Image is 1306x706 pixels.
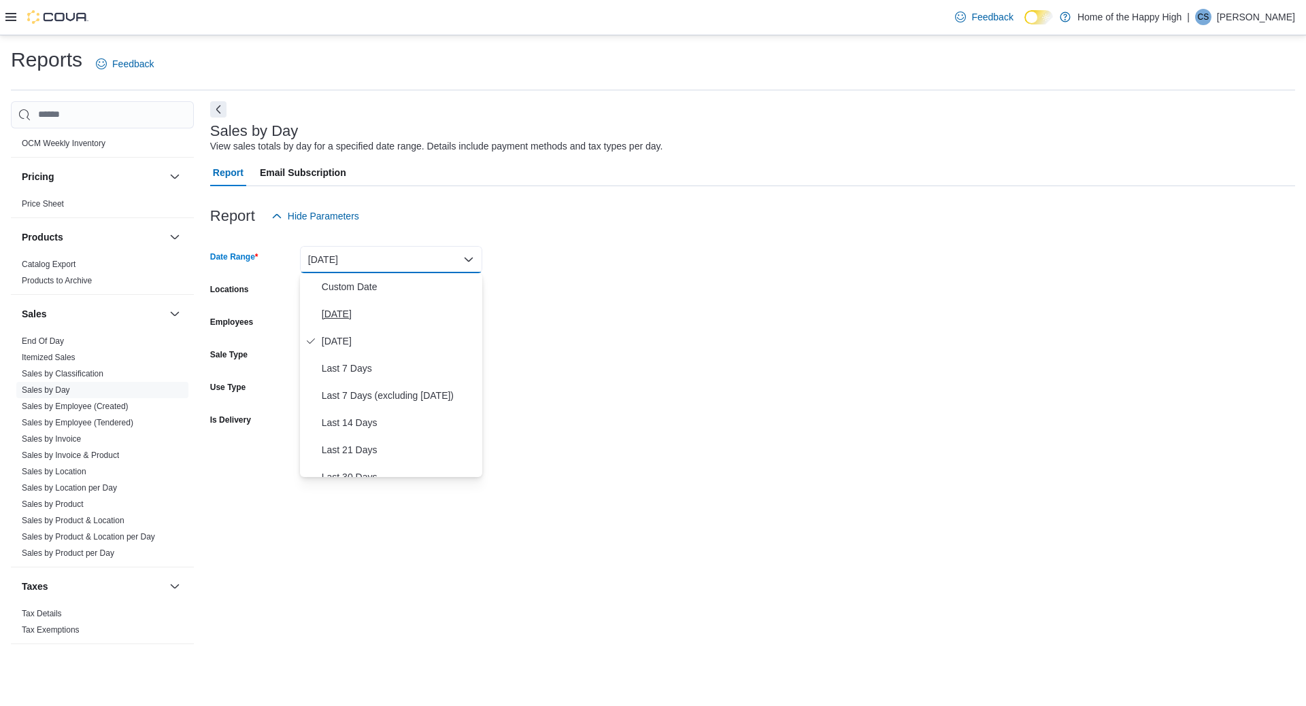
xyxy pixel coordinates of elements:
a: Sales by Product per Day [22,548,114,558]
a: Sales by Location [22,467,86,476]
span: Sales by Employee (Created) [22,401,129,412]
h3: Products [22,230,63,244]
span: Sales by Invoice [22,434,81,444]
span: Sales by Invoice & Product [22,450,119,461]
span: Feedback [971,10,1013,24]
span: Sales by Location [22,466,86,477]
span: End Of Day [22,336,64,347]
h3: Report [210,208,255,224]
div: Sales [11,333,194,567]
p: [PERSON_NAME] [1217,9,1295,25]
span: Feedback [112,57,154,71]
div: Pricing [11,196,194,217]
span: Last 14 Days [322,414,477,431]
span: OCM Weekly Inventory [22,138,105,149]
button: Products [167,229,183,245]
a: Products to Archive [22,276,92,285]
span: Email Subscription [260,159,346,186]
a: Sales by Employee (Tendered) [22,418,133,427]
div: Christine Sommerville [1195,9,1211,25]
label: Is Delivery [210,414,251,425]
span: Last 7 Days [322,360,477,376]
span: Last 7 Days (excluding [DATE]) [322,387,477,404]
button: Taxes [22,580,164,593]
p: | [1187,9,1190,25]
span: Report [213,159,244,186]
span: Last 21 Days [322,442,477,458]
span: Catalog Export [22,259,76,270]
img: Cova [27,10,88,24]
a: Itemized Sales [22,353,76,362]
span: Custom Date [322,279,477,295]
span: Sales by Product & Location per Day [22,531,155,542]
a: Catalog Export [22,260,76,269]
button: Sales [167,306,183,322]
label: Sale Type [210,349,248,360]
span: Sales by Product & Location [22,515,124,526]
span: Dark Mode [1024,24,1025,25]
span: CS [1198,9,1209,25]
p: Home of the Happy High [1077,9,1182,25]
span: Itemized Sales [22,352,76,363]
a: Sales by Invoice [22,434,81,444]
a: Tax Details [22,609,62,618]
span: Sales by Product [22,499,84,510]
h3: Taxes [22,580,48,593]
label: Locations [210,284,249,295]
span: Sales by Product per Day [22,548,114,559]
a: Sales by Invoice & Product [22,451,119,460]
a: Price Sheet [22,199,64,209]
h3: Sales [22,307,47,321]
a: OCM Weekly Inventory [22,139,105,148]
h1: Reports [11,46,82,73]
div: Products [11,256,194,294]
a: Sales by Day [22,385,70,395]
span: Tax Exemptions [22,624,80,635]
button: Pricing [167,169,183,185]
button: Sales [22,307,164,321]
h3: Sales by Day [210,123,299,139]
a: Sales by Product & Location per Day [22,532,155,542]
a: Sales by Product [22,499,84,509]
label: Employees [210,317,253,328]
span: Products to Archive [22,275,92,286]
a: Sales by Employee (Created) [22,402,129,411]
a: Sales by Product & Location [22,516,124,525]
span: Last 30 Days [322,469,477,485]
div: OCM [11,135,194,157]
span: [DATE] [322,306,477,322]
button: Next [210,101,227,118]
a: Feedback [950,3,1018,31]
a: End Of Day [22,336,64,346]
div: Select listbox [300,273,482,477]
button: [DATE] [300,246,482,273]
span: Sales by Location per Day [22,482,117,493]
input: Dark Mode [1024,10,1053,24]
h3: Pricing [22,170,54,183]
span: [DATE] [322,333,477,349]
button: Taxes [167,578,183,595]
div: Taxes [11,605,194,643]
span: Hide Parameters [288,209,359,223]
button: Products [22,230,164,244]
a: Tax Exemptions [22,625,80,635]
label: Date Range [210,251,258,262]
button: Pricing [22,170,164,183]
button: Hide Parameters [266,202,365,230]
span: Sales by Day [22,385,70,395]
label: Use Type [210,382,246,393]
div: View sales totals by day for a specified date range. Details include payment methods and tax type... [210,139,663,154]
a: Sales by Location per Day [22,483,117,493]
a: Feedback [90,50,159,77]
a: Sales by Classification [22,369,103,378]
